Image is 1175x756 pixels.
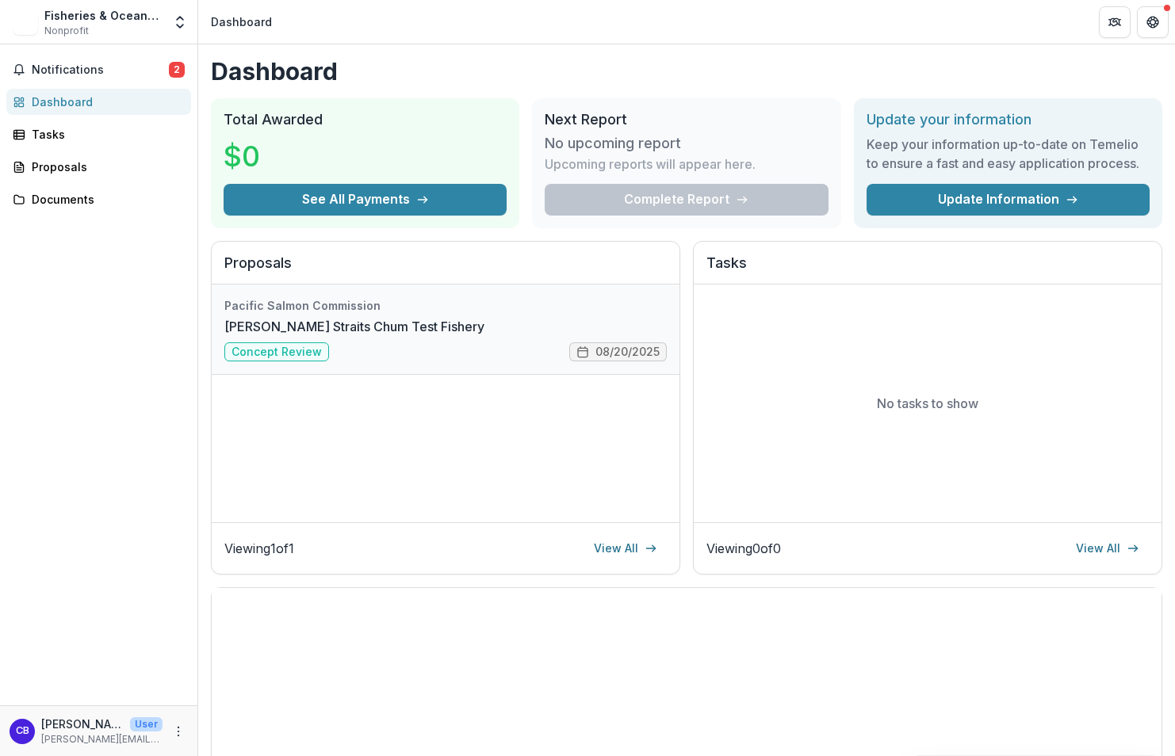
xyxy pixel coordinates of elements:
div: Christine Bukta [16,726,29,736]
div: Fisheries & Oceans [GEOGRAPHIC_DATA] [44,7,163,24]
p: Upcoming reports will appear here. [545,155,756,174]
span: Notifications [32,63,169,77]
button: Partners [1099,6,1131,38]
nav: breadcrumb [205,10,278,33]
h3: No upcoming report [545,135,681,152]
span: 2 [169,62,185,78]
h2: Update your information [867,111,1150,128]
h2: Tasks [706,254,1149,284]
div: Tasks [32,126,178,143]
a: Update Information [867,184,1150,216]
p: Viewing 0 of 0 [706,539,781,558]
div: Dashboard [32,94,178,110]
h2: Total Awarded [224,111,507,128]
a: Tasks [6,121,191,147]
a: Proposals [6,154,191,180]
p: [PERSON_NAME] [41,716,124,732]
button: Get Help [1137,6,1169,38]
a: View All [1066,536,1149,561]
p: [PERSON_NAME][EMAIL_ADDRESS][DOMAIN_NAME] [41,732,163,746]
a: [PERSON_NAME] Straits Chum Test Fishery [224,317,484,336]
a: Dashboard [6,89,191,115]
button: More [169,722,188,741]
p: User [130,717,163,731]
img: Fisheries & Oceans Canada [13,10,38,35]
h3: Keep your information up-to-date on Temelio to ensure a fast and easy application process. [867,135,1150,173]
p: Viewing 1 of 1 [224,539,294,558]
div: Documents [32,191,178,208]
a: View All [584,536,667,561]
h2: Proposals [224,254,667,284]
span: Nonprofit [44,24,89,38]
div: Dashboard [211,13,272,30]
div: Proposals [32,158,178,175]
button: See All Payments [224,184,507,216]
a: Documents [6,186,191,212]
h3: $0 [224,135,343,178]
button: Open entity switcher [169,6,191,38]
h1: Dashboard [211,57,1162,86]
h2: Next Report [545,111,828,128]
p: No tasks to show [877,394,978,413]
button: Notifications2 [6,57,191,82]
